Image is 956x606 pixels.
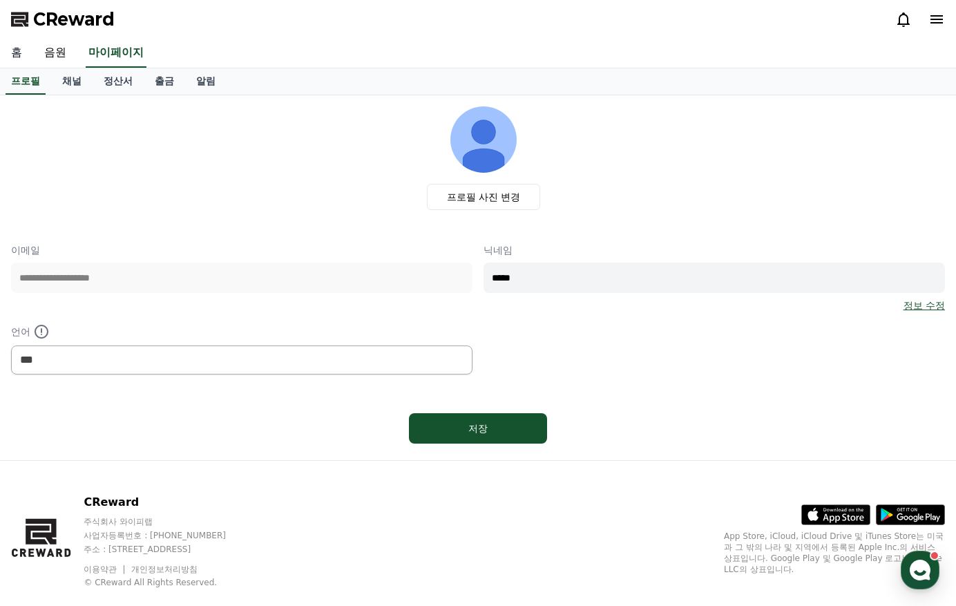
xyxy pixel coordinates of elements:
[33,8,115,30] span: CReward
[450,106,517,173] img: profile_image
[185,68,227,95] a: 알림
[144,68,185,95] a: 출금
[51,68,93,95] a: 채널
[91,438,178,473] a: 대화
[33,39,77,68] a: 음원
[84,530,252,541] p: 사업자등록번호 : [PHONE_NUMBER]
[84,577,252,588] p: © CReward All Rights Reserved.
[484,243,945,257] p: 닉네임
[86,39,146,68] a: 마이페이지
[131,565,198,574] a: 개인정보처리방침
[44,459,52,470] span: 홈
[904,299,945,312] a: 정보 수정
[84,516,252,527] p: 주식회사 와이피랩
[427,184,541,210] label: 프로필 사진 변경
[93,68,144,95] a: 정산서
[178,438,265,473] a: 설정
[724,531,945,575] p: App Store, iCloud, iCloud Drive 및 iTunes Store는 미국과 그 밖의 나라 및 지역에서 등록된 Apple Inc.의 서비스 상표입니다. Goo...
[213,459,230,470] span: 설정
[84,544,252,555] p: 주소 : [STREET_ADDRESS]
[437,422,519,435] div: 저장
[126,460,143,471] span: 대화
[84,565,127,574] a: 이용약관
[11,8,115,30] a: CReward
[409,413,547,444] button: 저장
[6,68,46,95] a: 프로필
[11,243,472,257] p: 이메일
[11,323,472,340] p: 언어
[84,494,252,511] p: CReward
[4,438,91,473] a: 홈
